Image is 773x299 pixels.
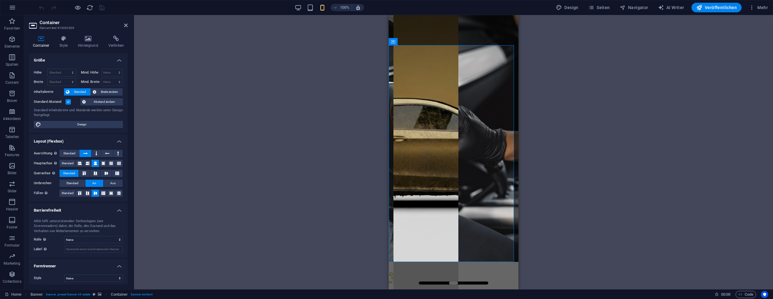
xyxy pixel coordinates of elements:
[5,153,19,157] p: Features
[56,36,74,48] h4: Style
[34,236,48,243] span: Rolle
[8,171,17,175] p: Bilder
[7,98,17,103] p: Boxen
[5,80,19,85] p: Content
[34,71,47,74] label: Höhe
[34,88,64,96] label: Inhaltsbreite
[91,88,123,96] button: Breite ändern
[6,62,18,67] p: Spalten
[34,98,66,105] label: Standard Abstand
[556,5,579,11] span: Design
[746,3,770,12] button: Mehr
[34,80,47,83] label: Breite
[30,291,152,298] nav: breadcrumb
[715,291,731,298] h6: Session-Zeit
[3,279,21,284] p: Collections
[34,219,123,234] div: ARIA hilft unterstützenden Technologien (wie Screenreadern) dabei, die Rolle, den Zustand und das...
[98,293,101,296] i: Element verfügt über einen Hintergrund
[761,291,768,298] button: Usercentrics
[721,291,730,298] span: 00 00
[4,261,20,266] p: Marketing
[64,246,123,253] input: Verwende einen beschreibenden Namen
[74,4,81,11] button: Klicke hier, um den Vorschau-Modus zu verlassen
[92,180,96,187] span: An
[59,160,75,167] button: Standard
[4,26,20,31] p: Favoriten
[29,36,56,48] h4: Container
[59,150,79,157] button: Standard
[34,170,59,177] label: Querachse
[81,80,101,83] label: Mind. Breite
[331,4,352,11] button: 100%
[34,108,123,118] div: Standard Inhaltsbreite und Abstände werden unter Design festgelegt.
[738,291,753,298] span: Code
[29,134,128,145] h4: Layout (Flexbox)
[29,259,128,270] h4: Formtrenner
[658,5,684,11] span: AI Writer
[29,203,128,214] h4: Barrierefreiheit
[59,190,75,197] button: Standard
[588,5,610,11] span: Seiten
[111,291,128,298] span: Klick zum Auswählen. Doppelklick zum Bearbeiten
[63,170,75,177] span: Standard
[5,243,20,248] p: Formular
[34,180,59,187] label: Umbrechen
[617,3,651,12] button: Navigator
[98,88,121,96] span: Breite ändern
[104,180,123,187] button: Aus
[62,190,74,197] span: Standard
[71,88,89,96] span: Standard
[5,44,20,49] p: Elemente
[130,291,152,298] span: . banner-content
[7,225,18,230] p: Footer
[59,180,85,187] button: Standard
[93,293,95,296] i: Dieses Element ist ein anpassbares Preset
[340,4,349,11] h6: 100%
[29,53,128,64] h4: Größe
[5,134,19,139] p: Tabellen
[553,3,581,12] button: Design
[656,3,687,12] button: AI Writer
[749,5,768,11] span: Mehr
[40,25,116,31] h3: Element #ed-819092839
[34,150,59,157] label: Ausrichtung
[45,291,90,298] span: . banner .preset-banner-v3-estate
[34,246,64,253] label: Label
[34,160,59,167] label: Hauptachse
[74,36,104,48] h4: Hintergrund
[736,291,756,298] button: Code
[355,5,361,10] i: Bei Größenänderung Zoomstufe automatisch an das gewählte Gerät anpassen.
[34,121,123,128] button: Design
[62,160,74,167] span: Standard
[80,98,123,105] button: Abstand ändern
[40,20,128,25] h2: Container
[696,5,737,11] span: Veröffentlichen
[8,189,17,194] p: Slider
[81,71,101,74] label: Mind. Höhe
[110,180,116,187] span: Aus
[85,180,103,187] button: An
[30,291,43,298] span: Klick zum Auswählen. Doppelklick zum Bearbeiten
[553,3,581,12] div: Design (Strg+Alt+Y)
[43,121,121,128] span: Design
[59,170,79,177] button: Standard
[6,207,18,212] p: Header
[64,88,91,96] button: Standard
[66,180,79,187] span: Standard
[86,4,93,11] i: Seite neu laden
[586,3,612,12] button: Seiten
[5,291,21,298] a: Klick, um Auswahl aufzuheben. Doppelklick öffnet Seitenverwaltung
[691,3,742,12] button: Veröffentlichen
[34,276,42,280] span: Style
[3,116,21,121] p: Akkordeon
[620,5,648,11] span: Navigator
[88,98,121,105] span: Abstand ändern
[34,190,59,197] label: Füllen
[725,292,726,297] span: :
[63,150,75,157] span: Standard
[86,4,93,11] button: reload
[104,36,128,48] h4: Verlinken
